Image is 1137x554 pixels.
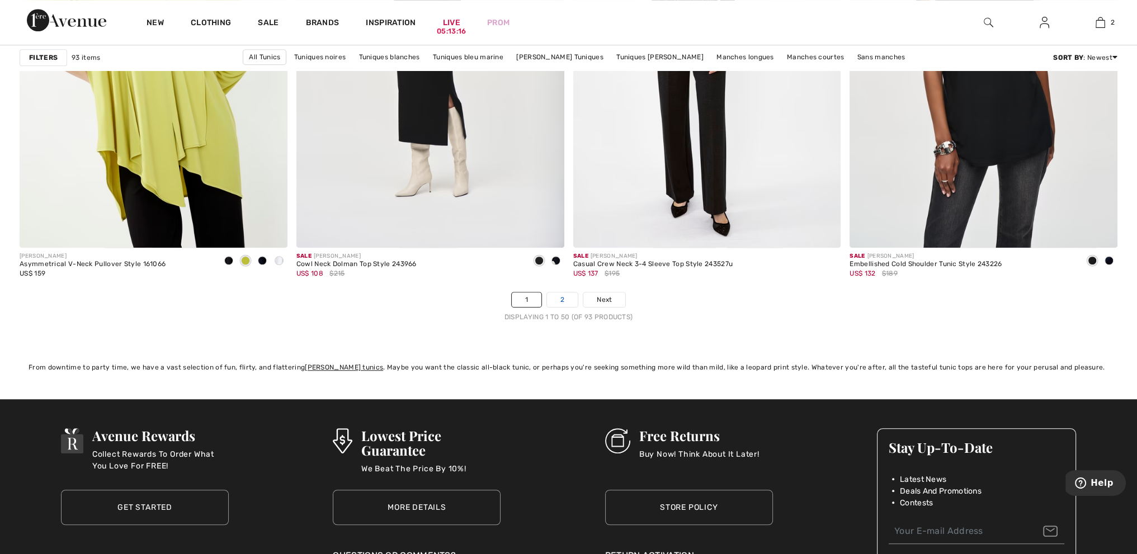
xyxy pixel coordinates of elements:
h3: Stay Up-To-Date [889,440,1064,454]
a: All Tunics [243,49,286,65]
h3: Lowest Price Guarantee [361,428,501,457]
img: Free Returns [605,428,630,453]
a: 2 [547,292,578,307]
a: Store Policy [605,490,773,525]
a: Tuniques noires [289,50,352,64]
div: [PERSON_NAME] [20,252,166,261]
a: 2 [1073,16,1127,29]
a: 1 [512,292,541,307]
div: Wasabi [237,252,254,271]
div: Black [531,252,548,271]
span: Latest News [900,473,946,485]
div: Black [220,252,237,271]
a: Clothing [191,18,231,30]
iframe: Opens a widget where you can find more information [1065,470,1126,498]
nav: Page navigation [20,292,1117,322]
a: Manches courtes [781,50,850,64]
a: Manches longues [711,50,780,64]
a: Tuniques blanches [353,50,426,64]
strong: Sort By [1053,54,1083,61]
span: Contests [900,497,933,509]
div: Vanilla 30 [271,252,287,271]
img: My Info [1040,16,1049,29]
a: [PERSON_NAME] Tuniques [511,50,609,64]
p: Buy Now! Think About It Later! [639,448,759,471]
h3: Avenue Rewards [92,428,229,443]
span: US$ 132 [850,269,875,277]
div: Asymmetrical V-Neck Pullover Style 161066 [20,261,166,268]
div: [PERSON_NAME] [850,252,1002,261]
p: Collect Rewards To Order What You Love For FREE! [92,448,229,471]
a: Sign In [1031,16,1058,30]
div: Displaying 1 to 50 (of 93 products) [20,312,1117,322]
div: Black [1084,252,1101,271]
span: 2 [1111,17,1115,27]
img: Avenue Rewards [61,428,83,453]
div: Midnight Blue [1101,252,1117,271]
span: US$ 137 [573,269,598,277]
img: search the website [984,16,993,29]
a: Tuniques bleu marine [427,50,509,64]
span: $189 [882,268,898,278]
div: Embellished Cold Shoulder Tunic Style 243226 [850,261,1002,268]
span: Next [597,295,612,305]
span: Inspiration [366,18,416,30]
a: Sans manches [852,50,911,64]
img: Lowest Price Guarantee [333,428,352,453]
a: More Details [333,490,501,525]
input: Your E-mail Address [889,519,1064,544]
div: Midnight blue/moonstone [548,252,564,271]
span: Sale [296,253,312,259]
a: Prom [487,17,509,29]
img: 1ère Avenue [27,9,106,31]
span: US$ 159 [20,269,45,277]
span: 93 items [72,53,100,63]
div: 05:13:16 [437,26,466,37]
a: Get Started [61,490,229,525]
strong: Filters [29,53,58,63]
span: US$ 108 [296,269,323,277]
div: [PERSON_NAME] [296,252,417,261]
p: We Beat The Price By 10%! [361,463,501,485]
span: Deals And Promotions [900,485,982,497]
a: Brands [306,18,339,30]
a: [PERSON_NAME] tunics [305,363,383,371]
div: Casual Crew Neck 3-4 Sleeve Top Style 243527u [573,261,733,268]
a: Live05:13:16 [443,17,460,29]
div: From downtime to party time, we have a vast selection of fun, flirty, and flattering . Maybe you ... [29,362,1108,372]
img: My Bag [1096,16,1105,29]
div: Cowl Neck Dolman Top Style 243966 [296,261,417,268]
div: : Newest [1053,53,1117,63]
span: Sale [573,253,588,259]
span: $195 [605,268,620,278]
span: Sale [850,253,865,259]
a: Sale [258,18,279,30]
h3: Free Returns [639,428,759,443]
a: Next [583,292,625,307]
div: Midnight Blue 40 [254,252,271,271]
a: New [147,18,164,30]
span: $215 [329,268,345,278]
div: [PERSON_NAME] [573,252,733,261]
a: Tuniques [PERSON_NAME] [611,50,709,64]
